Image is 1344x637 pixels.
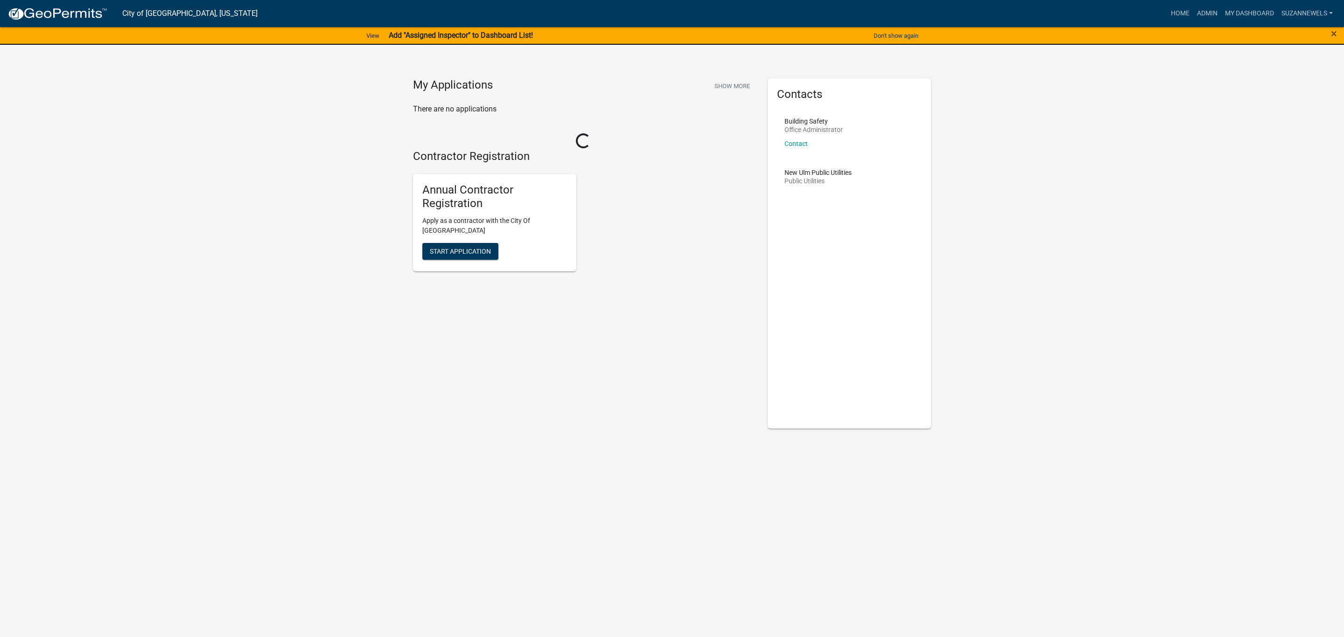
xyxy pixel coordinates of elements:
button: Start Application [422,243,498,260]
p: Office Administrator [784,126,843,133]
button: Show More [711,78,754,94]
a: Home [1167,5,1193,22]
span: × [1331,27,1337,40]
a: City of [GEOGRAPHIC_DATA], [US_STATE] [122,6,258,21]
p: Building Safety [784,118,843,125]
p: There are no applications [413,104,754,115]
strong: Add "Assigned Inspector" to Dashboard List! [389,31,533,40]
span: Start Application [430,247,491,255]
a: Contact [784,140,808,147]
p: Public Utilities [784,178,852,184]
a: Admin [1193,5,1221,22]
button: Close [1331,28,1337,39]
a: SuzanneWels [1278,5,1337,22]
h5: Annual Contractor Registration [422,183,567,210]
a: My Dashboard [1221,5,1278,22]
a: View [363,28,383,43]
h5: Contacts [777,88,922,101]
p: New Ulm Public Utilities [784,169,852,176]
h4: Contractor Registration [413,150,754,163]
button: Don't show again [870,28,922,43]
p: Apply as a contractor with the City Of [GEOGRAPHIC_DATA] [422,216,567,235]
h4: My Applications [413,78,493,92]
